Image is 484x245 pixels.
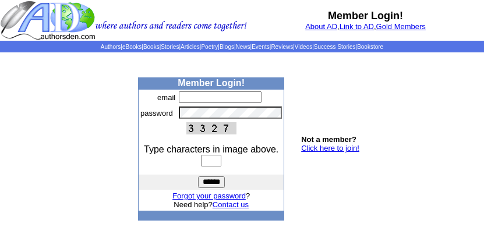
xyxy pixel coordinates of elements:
b: Not a member? [301,135,356,144]
a: eBooks [122,44,142,50]
a: Click here to join! [301,144,359,152]
font: Type characters in image above. [144,144,278,154]
b: Member Login! [328,10,403,22]
a: News [236,44,250,50]
font: email [157,93,175,102]
b: Member Login! [178,78,245,88]
a: Forgot your password [172,191,246,200]
font: password [140,109,173,118]
font: Need help? [174,200,249,209]
a: Poetry [201,44,218,50]
img: This Is CAPTCHA Image [186,122,236,134]
span: | | | | | | | | | | | | [101,44,383,50]
a: Blogs [220,44,234,50]
font: , , [305,22,426,31]
a: Authors [101,44,121,50]
a: Videos [295,44,312,50]
a: Bookstore [357,44,383,50]
a: About AD [305,22,337,31]
a: Contact us [213,200,249,209]
a: Gold Members [376,22,426,31]
a: Reviews [271,44,293,50]
a: Success Stories [314,44,356,50]
a: Articles [181,44,200,50]
a: Stories [161,44,179,50]
a: Books [143,44,160,50]
a: Link to AD [340,22,374,31]
a: Events [252,44,270,50]
font: ? [172,191,250,200]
